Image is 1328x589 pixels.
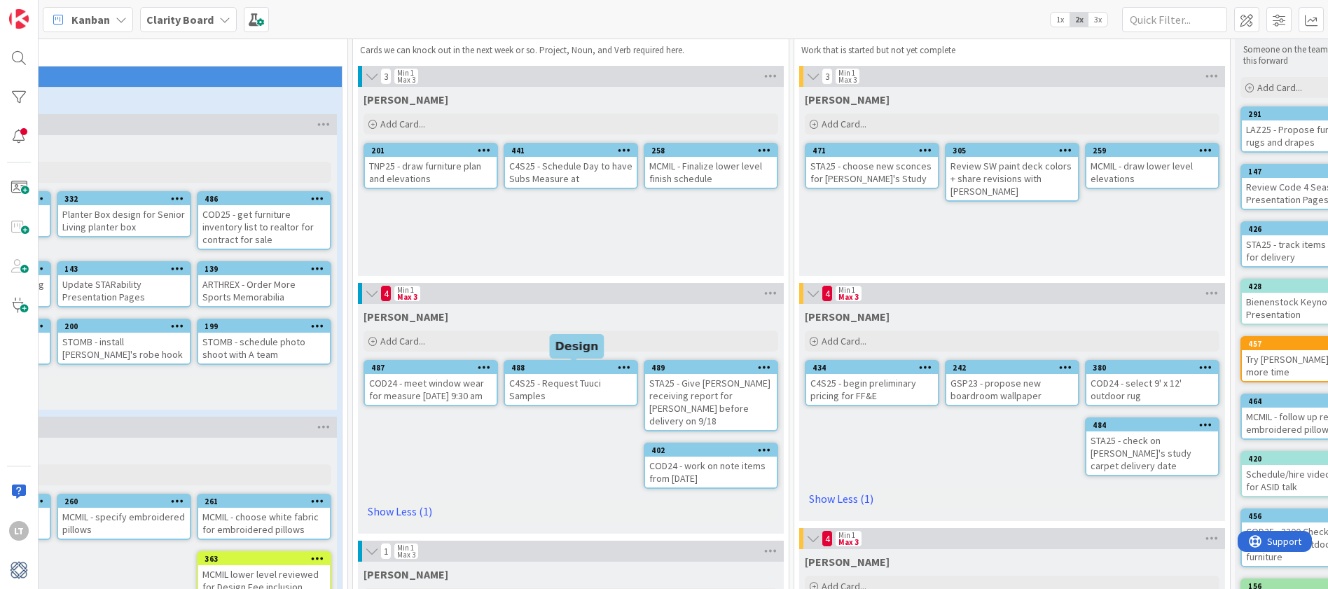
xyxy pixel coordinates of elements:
[505,144,637,157] div: 441
[397,69,414,76] div: Min 1
[822,530,833,547] span: 4
[58,333,190,363] div: STOMB - install [PERSON_NAME]'s robe hook
[946,374,1078,405] div: GSP23 - propose new boardroom wallpaper
[805,143,939,189] a: 471STA25 - choose new sconces for [PERSON_NAME]'s Study
[364,567,448,581] span: Lisa K.
[360,45,782,56] p: Cards we can knock out in the next week or so. Project, Noun, and Verb required here.
[198,508,330,539] div: MCMIL - choose white fabric for embroidered pillows
[806,157,938,188] div: STA25 - choose new sconces for [PERSON_NAME]'s Study
[205,264,330,274] div: 139
[505,361,637,374] div: 488
[58,508,190,539] div: MCMIL - specify embroidered pillows
[511,363,637,373] div: 488
[806,144,938,157] div: 471
[380,543,392,560] span: 1
[1093,363,1218,373] div: 380
[1093,420,1218,430] div: 484
[838,293,859,300] div: Max 3
[364,360,498,406] a: 487COD24 - meet window wear for measure [DATE] 9:30 am
[946,361,1078,405] div: 242GSP23 - propose new boardroom wallpaper
[57,319,191,365] a: 200STOMB - install [PERSON_NAME]'s robe hook
[1086,431,1218,475] div: STA25 - check on [PERSON_NAME]'s study carpet delivery date
[805,92,890,106] span: Gina
[1086,144,1218,157] div: 259
[371,146,497,155] div: 201
[1086,419,1218,475] div: 484STA25 - check on [PERSON_NAME]'s study carpet delivery date
[945,360,1079,406] a: 242GSP23 - propose new boardroom wallpaper
[805,360,939,406] a: 434C4S25 - begin preliminary pricing for FF&E
[645,374,777,430] div: STA25 - Give [PERSON_NAME] receiving report for [PERSON_NAME] before delivery on 9/18
[198,495,330,539] div: 261MCMIL - choose white fabric for embroidered pillows
[397,293,417,300] div: Max 3
[644,443,778,489] a: 402COD24 - work on note items from [DATE]
[29,2,64,19] span: Support
[1070,13,1088,27] span: 2x
[57,494,191,540] a: 260MCMIL - specify embroidered pillows
[651,445,777,455] div: 402
[555,340,599,353] h5: Design
[505,374,637,405] div: C4S25 - Request Tuuci Samples
[380,68,392,85] span: 3
[9,560,29,580] img: avatar
[645,361,777,374] div: 489
[380,335,425,347] span: Add Card...
[380,118,425,130] span: Add Card...
[64,264,190,274] div: 143
[801,45,1223,56] p: Work that is started but not yet complete
[9,9,29,29] img: Visit kanbanzone.com
[805,310,890,324] span: Lisa T.
[645,144,777,188] div: 258MCMIL - Finalize lower level finish schedule
[505,361,637,405] div: 488C4S25 - Request Tuuci Samples
[822,68,833,85] span: 3
[1086,374,1218,405] div: COD24 - select 9' x 12' outdoor rug
[58,205,190,236] div: Planter Box design for Senior Living planter box
[812,363,938,373] div: 434
[946,157,1078,200] div: Review SW paint deck colors + share revisions with [PERSON_NAME]
[645,144,777,157] div: 258
[58,193,190,205] div: 332
[838,76,857,83] div: Max 3
[205,194,330,204] div: 486
[504,360,638,406] a: 488C4S25 - Request Tuuci Samples
[1086,361,1218,405] div: 380COD24 - select 9' x 12' outdoor rug
[645,444,777,457] div: 402
[397,544,414,551] div: Min 1
[1093,146,1218,155] div: 259
[58,495,190,539] div: 260MCMIL - specify embroidered pillows
[198,320,330,333] div: 199
[198,263,330,306] div: 139ARTHREX - Order More Sports Memorabilia
[198,553,330,565] div: 363
[945,143,1079,202] a: 305Review SW paint deck colors + share revisions with [PERSON_NAME]
[806,374,938,405] div: C4S25 - begin preliminary pricing for FF&E
[822,285,833,302] span: 4
[806,361,938,405] div: 434C4S25 - begin preliminary pricing for FF&E
[805,555,890,569] span: Lisa K.
[197,319,331,365] a: 199STOMB - schedule photo shoot with A team
[838,69,855,76] div: Min 1
[364,500,778,522] a: Show Less (1)
[198,205,330,249] div: COD25 - get furniture inventory list to realtor for contract for sale
[645,157,777,188] div: MCMIL - Finalize lower level finish schedule
[806,144,938,188] div: 471STA25 - choose new sconces for [PERSON_NAME]'s Study
[58,495,190,508] div: 260
[1086,144,1218,188] div: 259MCMIL - draw lower level elevations
[58,193,190,236] div: 332Planter Box design for Senior Living planter box
[197,261,331,307] a: 139ARTHREX - Order More Sports Memorabilia
[365,361,497,405] div: 487COD24 - meet window wear for measure [DATE] 9:30 am
[1085,417,1219,476] a: 484STA25 - check on [PERSON_NAME]'s study carpet delivery date
[505,144,637,188] div: 441C4S25 - Schedule Day to have Subs Measure at
[58,320,190,333] div: 200
[365,157,497,188] div: TNP25 - draw furniture plan and elevations
[1051,13,1070,27] span: 1x
[1086,419,1218,431] div: 484
[58,263,190,306] div: 143Update STARability Presentation Pages
[197,494,331,540] a: 261MCMIL - choose white fabric for embroidered pillows
[1088,13,1107,27] span: 3x
[198,275,330,306] div: ARTHREX - Order More Sports Memorabilia
[146,13,214,27] b: Clarity Board
[205,321,330,331] div: 199
[364,143,498,189] a: 201TNP25 - draw furniture plan and elevations
[205,497,330,506] div: 261
[504,143,638,189] a: 441C4S25 - Schedule Day to have Subs Measure at
[371,363,497,373] div: 487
